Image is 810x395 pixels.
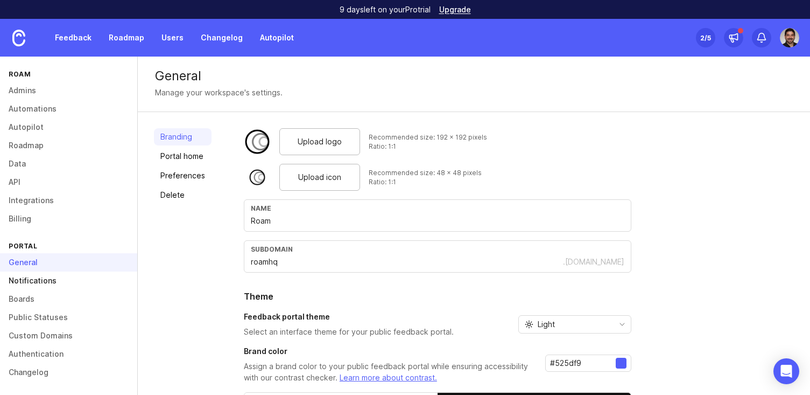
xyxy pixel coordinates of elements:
div: Name [251,204,624,212]
a: Autopilot [253,28,300,47]
div: General [155,70,793,82]
a: Portal home [154,148,212,165]
div: 2 /5 [700,30,711,45]
p: Assign a brand color to your public feedback portal while ensuring accessibility with our contras... [244,361,537,384]
svg: prefix icon Sun [525,320,533,329]
div: toggle menu [518,315,631,334]
div: .[DOMAIN_NAME] [563,257,624,267]
img: John Moffa [780,28,799,47]
h3: Brand color [244,346,537,357]
a: Users [155,28,190,47]
div: Manage your workspace's settings. [155,87,283,99]
a: Branding [154,128,212,145]
p: 9 days left on your Pro trial [340,4,431,15]
h3: Feedback portal theme [244,311,454,322]
p: Select an interface theme for your public feedback portal. [244,327,454,337]
span: Light [538,318,555,330]
div: Recommended size: 48 x 48 pixels [369,168,482,177]
div: subdomain [251,245,624,253]
span: Upload icon [298,171,341,183]
input: Subdomain [251,256,563,268]
a: Learn more about contrast. [340,373,437,382]
img: Canny Home [12,30,25,46]
div: Recommended size: 192 x 192 pixels [369,133,487,142]
span: Upload logo [298,136,342,148]
a: Feedback [48,28,98,47]
a: Preferences [154,167,212,184]
a: Changelog [194,28,249,47]
div: Open Intercom Messenger [773,358,799,384]
button: 2/5 [696,28,715,47]
a: Delete [154,186,212,204]
a: Roadmap [102,28,151,47]
a: Upgrade [439,6,471,13]
div: Ratio: 1:1 [369,177,482,186]
svg: toggle icon [614,320,631,329]
div: Ratio: 1:1 [369,142,487,151]
h2: Theme [244,290,631,303]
